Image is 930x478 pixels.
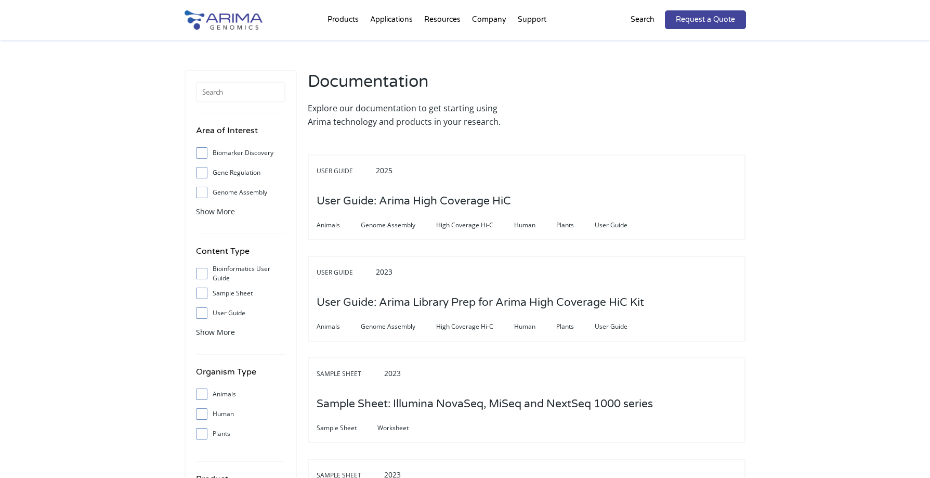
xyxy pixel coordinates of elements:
h4: Organism Type [196,365,285,386]
img: Arima-Genomics-logo [185,10,263,30]
span: Human [514,320,556,333]
label: Gene Regulation [196,165,285,180]
label: Bioinformatics User Guide [196,266,285,281]
h3: Sample Sheet: Illumina NovaSeq, MiSeq and NextSeq 1000 series [317,388,653,420]
h4: Content Type [196,244,285,266]
span: Show More [196,327,235,337]
label: Plants [196,426,285,442]
h3: User Guide: Arima Library Prep for Arima High Coverage HiC Kit [317,287,644,319]
label: Human [196,406,285,422]
span: Genome Assembly [361,219,436,231]
span: Plants [556,320,595,333]
span: Sample Sheet [317,368,382,380]
span: 2025 [376,165,392,175]
label: Sample Sheet [196,286,285,301]
label: Genome Assembly [196,185,285,200]
span: Genome Assembly [361,320,436,333]
input: Search [196,82,285,102]
span: Plants [556,219,595,231]
h4: Area of Interest [196,124,285,145]
a: Sample Sheet: Illumina NovaSeq, MiSeq and NextSeq 1000 series [317,398,653,410]
span: Human [514,219,556,231]
a: User Guide: Arima Library Prep for Arima High Coverage HiC Kit [317,297,644,308]
span: 2023 [384,368,401,378]
p: Search [631,13,654,27]
span: High Coverage Hi-C [436,219,514,231]
span: High Coverage Hi-C [436,320,514,333]
span: Animals [317,320,361,333]
span: User Guide [595,219,648,231]
span: Animals [317,219,361,231]
h2: Documentation [308,70,521,101]
h3: User Guide: Arima High Coverage HiC [317,185,511,217]
a: Request a Quote [665,10,746,29]
span: User Guide [595,320,648,333]
p: Explore our documentation to get starting using Arima technology and products in your research. [308,101,521,128]
a: User Guide: Arima High Coverage HiC [317,196,511,207]
span: Show More [196,206,235,216]
span: Worksheet [377,422,429,434]
span: User Guide [317,266,374,279]
span: 2023 [376,267,392,277]
label: User Guide [196,305,285,321]
label: Animals [196,386,285,402]
span: Sample Sheet [317,422,377,434]
span: User Guide [317,165,374,177]
label: Biomarker Discovery [196,145,285,161]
